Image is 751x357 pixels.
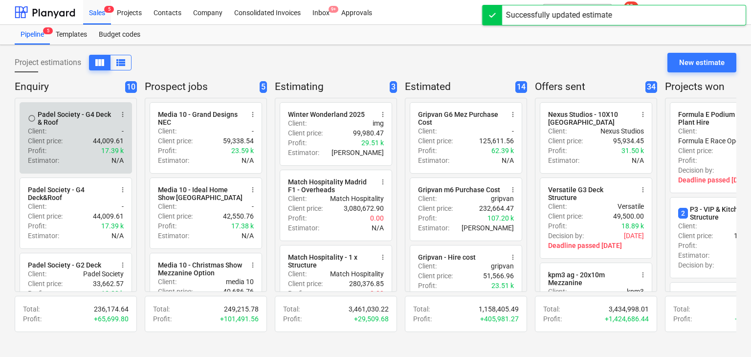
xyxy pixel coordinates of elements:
p: Versatile [618,201,644,211]
p: Profit : [288,213,307,223]
div: Winter Wonderland 2025 [288,111,365,118]
p: Total : [543,304,560,314]
p: Client : [158,201,177,211]
p: [PERSON_NAME] [331,148,384,157]
span: 5 [104,6,114,13]
span: Mark as complete [28,114,36,122]
p: 0.00 [370,289,384,298]
span: 5 [43,27,53,34]
p: Match Hospitality [330,194,384,203]
p: Client : [678,221,697,231]
span: 14 [515,81,527,93]
p: 3,434,998.01 [609,304,649,314]
p: 107.20 k [487,213,514,223]
span: more_vert [379,111,387,118]
span: more_vert [379,253,387,261]
p: Profit : [28,289,46,298]
p: Profit : [548,221,567,231]
p: 125,611.56 [479,136,514,146]
p: Profit : [673,314,692,324]
p: Estimator : [548,156,579,165]
p: Client price : [418,271,453,281]
p: 18.89 k [621,221,644,231]
p: Estimator : [158,231,189,241]
p: N/A [242,156,254,165]
span: more_vert [509,111,517,118]
p: 49,500.00 [613,211,644,221]
p: [DATE] [624,231,644,241]
div: Project estimations [15,55,132,70]
p: 99,980.47 [353,128,384,138]
p: Client price : [158,287,193,296]
p: - [122,201,124,211]
p: Client : [418,194,437,203]
p: Client : [418,126,437,136]
p: Total : [153,304,170,314]
div: Padel Society - G4 Deck&Roof [28,186,113,201]
p: 31.50 k [621,146,644,156]
p: Total : [23,304,40,314]
p: Estimator : [28,231,59,241]
p: 249,215.78 [224,304,259,314]
p: Client price : [288,203,323,213]
span: 9+ [329,6,338,13]
p: Client : [548,287,567,296]
p: Profit : [28,146,46,156]
span: more_vert [639,271,647,279]
span: more_vert [249,261,257,269]
div: Padel Society - G2 Deck [28,261,101,269]
p: Profit : [288,138,307,148]
span: 5 [260,81,267,93]
p: Estimator : [288,223,319,233]
p: Estimator : [28,156,59,165]
p: - [512,126,514,136]
p: Client price : [678,231,713,241]
p: Estimator : [158,156,189,165]
div: Match Hospitality - 1 x Structure [288,253,373,269]
p: Profit : [418,213,437,223]
p: 29.51 k [361,138,384,148]
div: Gripvan G6 Mez Purchase Cost [418,111,503,126]
p: Profit : [23,314,42,324]
p: - [252,126,254,136]
p: Client price : [678,146,713,156]
button: New estimate [667,53,736,72]
p: Client price : [28,211,63,221]
p: - [252,201,254,211]
p: 23.51 k [491,281,514,290]
div: Nexus Studios - 10X10 [GEOGRAPHIC_DATA] [548,111,633,126]
p: Client price : [288,279,323,289]
p: Estimated [405,80,511,94]
p: 33,662.57 [93,279,124,289]
p: Client price : [28,136,63,146]
p: 3,080,672.90 [344,203,384,213]
p: Profit : [158,146,177,156]
p: Profit : [413,314,432,324]
p: Total : [673,304,690,314]
p: Estimator : [418,156,449,165]
p: Client : [288,269,307,279]
a: Templates [50,25,93,45]
p: 42,550.76 [223,211,254,221]
p: 236,174.64 [94,304,129,314]
span: more_vert [119,111,127,118]
p: Client : [418,261,437,271]
span: more_vert [249,186,257,194]
p: 23.59 k [231,146,254,156]
p: 95,934.45 [613,136,644,146]
p: + 101,491.56 [220,314,259,324]
p: Decision by : [548,231,584,241]
span: more_vert [119,186,127,194]
span: 2 [678,208,688,219]
span: 34 [645,81,657,93]
p: N/A [111,156,124,165]
p: 40,686.76 [223,287,254,296]
p: gripvan [491,194,514,203]
p: Match Hospitality [330,269,384,279]
p: Profit : [283,314,302,324]
p: Estimator : [418,223,449,233]
p: Client : [158,277,177,287]
p: Client price : [548,211,583,221]
p: 44,009.61 [93,136,124,146]
p: N/A [502,156,514,165]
